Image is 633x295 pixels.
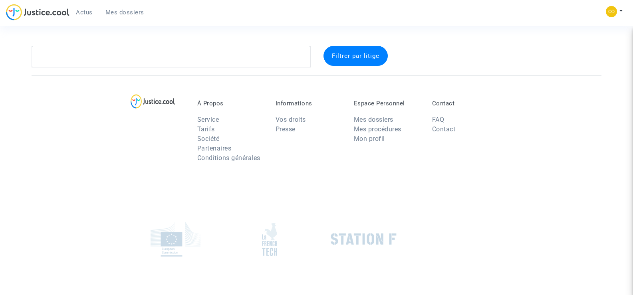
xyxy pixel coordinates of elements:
span: Filtrer par litige [332,52,379,59]
img: stationf.png [331,233,397,245]
img: french_tech.png [262,222,277,256]
a: Service [197,116,219,123]
a: Partenaires [197,145,232,152]
a: Mes procédures [354,125,401,133]
a: Mes dossiers [99,6,151,18]
span: Mes dossiers [105,9,144,16]
img: jc-logo.svg [6,4,69,20]
img: europe_commision.png [151,222,200,257]
img: logo-lg.svg [131,94,175,109]
span: Actus [76,9,93,16]
a: Conditions générales [197,154,260,162]
p: Espace Personnel [354,100,420,107]
p: Informations [276,100,342,107]
a: Mon profil [354,135,385,143]
a: Mes dossiers [354,116,393,123]
a: Presse [276,125,296,133]
img: 84a266a8493598cb3cce1313e02c3431 [606,6,617,17]
a: Société [197,135,220,143]
a: FAQ [432,116,444,123]
p: À Propos [197,100,264,107]
a: Tarifs [197,125,215,133]
p: Contact [432,100,498,107]
a: Contact [432,125,456,133]
a: Actus [69,6,99,18]
a: Vos droits [276,116,306,123]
